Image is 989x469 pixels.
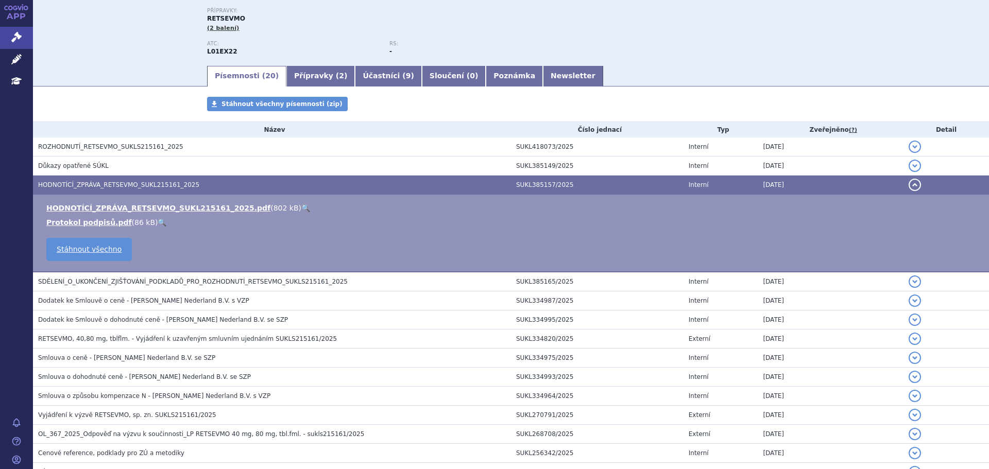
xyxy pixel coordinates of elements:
[511,406,684,425] td: SUKL270791/2025
[511,310,684,329] td: SUKL334995/2025
[758,329,903,349] td: [DATE]
[38,181,199,188] span: HODNOTÍCÍ_ZPRÁVA_RETSEVMO_SUKL215161_2025
[511,272,684,291] td: SUKL385165/2025
[207,66,286,86] a: Písemnosti (20)
[758,387,903,406] td: [DATE]
[38,354,215,361] span: Smlouva o ceně - Eli Lilly Nederland B.V. se SZP
[274,204,299,212] span: 802 kB
[909,352,921,364] button: detail
[38,392,270,399] span: Smlouva o způsobu kompenzace N - Eli Lilly Nederland B.V. s VZP
[265,72,275,80] span: 20
[909,179,921,191] button: detail
[909,141,921,153] button: detail
[849,127,857,134] abbr: (?)
[207,41,379,47] p: ATC:
[38,430,364,438] span: OL_367_2025_Odpověď na výzvu k součinnosti_LP RETSEVMO 40 mg, 80 mg, tbl.fml. - sukls215161/2025
[758,176,903,195] td: [DATE]
[207,15,245,22] span: RETSEVMO
[286,66,355,86] a: Přípravky (2)
[689,181,709,188] span: Interní
[511,122,684,137] th: Číslo jednací
[207,97,348,111] a: Stáhnout všechny písemnosti (zip)
[38,162,109,169] span: Důkazy opatřené SÚKL
[758,406,903,425] td: [DATE]
[758,122,903,137] th: Zveřejněno
[33,122,511,137] th: Název
[689,411,710,419] span: Externí
[38,335,337,342] span: RETSEVMO, 40,80 mg, tblflm. - Vyjádření k uzavřeným smluvním ujednáním SUKLS215161/2025
[46,217,979,228] li: ( )
[46,203,979,213] li: ( )
[301,204,310,212] a: 🔍
[758,310,903,329] td: [DATE]
[134,218,155,227] span: 86 kB
[909,371,921,383] button: detail
[511,137,684,157] td: SUKL418073/2025
[38,373,251,380] span: Smlouva o dohodnuté ceně - Eli Lilly Nederland B.V. se SZP
[758,425,903,444] td: [DATE]
[207,8,572,14] p: Přípravky:
[38,449,184,457] span: Cenové reference, podklady pro ZÚ a metodiky
[909,390,921,402] button: detail
[355,66,421,86] a: Účastníci (9)
[689,278,709,285] span: Interní
[758,137,903,157] td: [DATE]
[758,157,903,176] td: [DATE]
[511,387,684,406] td: SUKL334964/2025
[486,66,543,86] a: Poznámka
[758,291,903,310] td: [DATE]
[38,316,288,323] span: Dodatek ke Smlouvě o dohodnuté ceně - Eli Lilly Nederland B.V. se SZP
[221,100,343,108] span: Stáhnout všechny písemnosti (zip)
[689,373,709,380] span: Interní
[207,48,237,55] strong: SELPERKATINIB
[511,157,684,176] td: SUKL385149/2025
[511,425,684,444] td: SUKL268708/2025
[389,41,561,47] p: RS:
[38,143,183,150] span: ROZHODNUTÍ_RETSEVMO_SUKLS215161_2025
[689,316,709,323] span: Interní
[207,25,240,31] span: (2 balení)
[339,72,344,80] span: 2
[909,447,921,459] button: detail
[758,444,903,463] td: [DATE]
[38,297,249,304] span: Dodatek ke Smlouvě o ceně - Eli Lilly Nederland B.V. s VZP
[689,143,709,150] span: Interní
[909,160,921,172] button: detail
[903,122,989,137] th: Detail
[684,122,758,137] th: Typ
[689,354,709,361] span: Interní
[511,444,684,463] td: SUKL256342/2025
[689,162,709,169] span: Interní
[470,72,475,80] span: 0
[46,218,132,227] a: Protokol podpisů.pdf
[543,66,603,86] a: Newsletter
[511,349,684,368] td: SUKL334975/2025
[158,218,166,227] a: 🔍
[909,294,921,307] button: detail
[38,411,216,419] span: Vyjádření k výzvě RETSEVMO, sp. zn. SUKLS215161/2025
[46,204,270,212] a: HODNOTÍCÍ_ZPRÁVA_RETSEVMO_SUKL215161_2025.pdf
[511,368,684,387] td: SUKL334993/2025
[909,409,921,421] button: detail
[909,428,921,440] button: detail
[909,333,921,345] button: detail
[406,72,411,80] span: 9
[689,449,709,457] span: Interní
[422,66,486,86] a: Sloučení (0)
[46,238,132,261] a: Stáhnout všechno
[38,278,348,285] span: SDĚLENÍ_O_UKONČENÍ_ZJIŠŤOVÁNÍ_PODKLADŮ_PRO_ROZHODNUTÍ_RETSEVMO_SUKLS215161_2025
[689,335,710,342] span: Externí
[511,176,684,195] td: SUKL385157/2025
[689,297,709,304] span: Interní
[758,272,903,291] td: [DATE]
[689,392,709,399] span: Interní
[909,314,921,326] button: detail
[511,329,684,349] td: SUKL334820/2025
[689,430,710,438] span: Externí
[758,349,903,368] td: [DATE]
[758,368,903,387] td: [DATE]
[389,48,392,55] strong: -
[909,275,921,288] button: detail
[511,291,684,310] td: SUKL334987/2025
